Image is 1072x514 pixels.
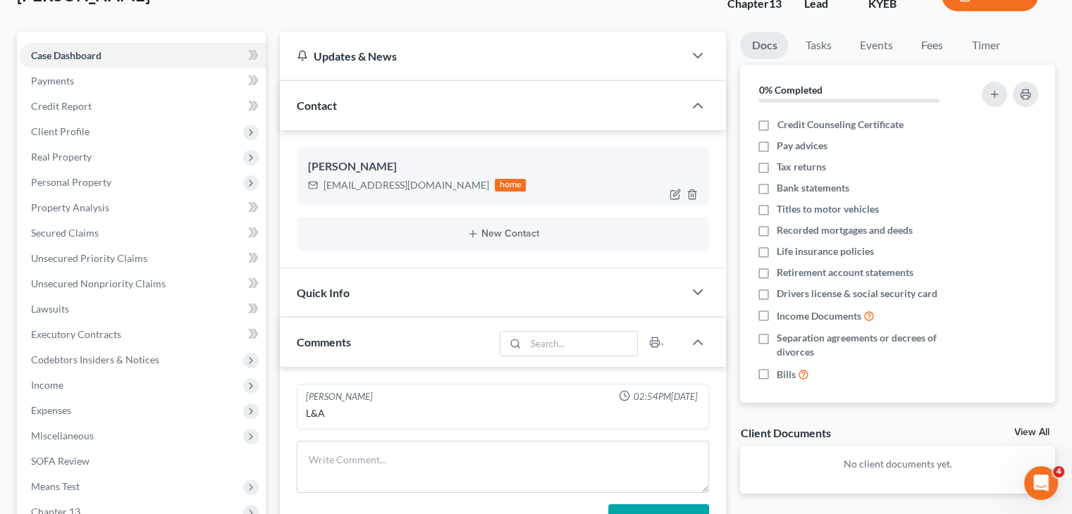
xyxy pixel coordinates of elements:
span: 4 [1053,466,1064,477]
span: Payments [31,75,74,87]
a: Case Dashboard [20,43,266,68]
span: Pay advices [777,139,827,153]
span: Retirement account statements [777,265,913,280]
a: Lawsuits [20,296,266,322]
div: Updates & News [297,49,667,63]
div: [EMAIL_ADDRESS][DOMAIN_NAME] [324,178,489,192]
span: 02:54PM[DATE] [633,390,697,403]
a: Payments [20,68,266,94]
span: Comments [297,335,351,349]
input: Search... [526,332,638,356]
span: Drivers license & social security card [777,287,937,301]
a: Docs [740,32,788,59]
span: Tax returns [777,160,826,174]
a: View All [1014,427,1049,437]
span: Credit Counseling Certificate [777,118,903,132]
a: Tasks [794,32,842,59]
div: Client Documents [740,425,830,440]
span: Life insurance policies [777,244,874,258]
span: Expenses [31,404,71,416]
div: [PERSON_NAME] [306,390,373,403]
span: Codebtors Insiders & Notices [31,353,159,365]
span: Quick Info [297,286,350,299]
span: Recorded mortgages and deeds [777,223,913,237]
span: Miscellaneous [31,430,94,441]
a: Executory Contracts [20,322,266,347]
a: Events [848,32,904,59]
span: Client Profile [31,125,90,137]
strong: 0% Completed [758,84,822,96]
span: Unsecured Priority Claims [31,252,147,264]
span: Personal Property [31,176,111,188]
a: Secured Claims [20,220,266,246]
div: home [495,179,526,192]
a: SOFA Review [20,449,266,474]
span: Lawsuits [31,303,69,315]
span: Separation agreements or decrees of divorces [777,331,964,359]
a: Fees [909,32,954,59]
span: Property Analysis [31,201,109,213]
a: Unsecured Nonpriority Claims [20,271,266,296]
span: Income Documents [777,309,861,323]
span: Unsecured Nonpriority Claims [31,277,166,289]
a: Credit Report [20,94,266,119]
button: New Contact [308,228,698,239]
span: Income [31,379,63,391]
iframe: Intercom live chat [1024,466,1058,500]
span: Real Property [31,151,92,163]
div: [PERSON_NAME] [308,158,698,175]
span: Credit Report [31,100,92,112]
a: Timer [960,32,1011,59]
span: Titles to motor vehicles [777,202,879,216]
p: No client documents yet. [751,457,1044,471]
a: Unsecured Priority Claims [20,246,266,271]
span: Secured Claims [31,227,99,239]
span: SOFA Review [31,455,90,467]
span: Case Dashboard [31,49,101,61]
a: Property Analysis [20,195,266,220]
div: L&A [306,406,700,420]
span: Executory Contracts [31,328,121,340]
span: Bills [777,368,796,382]
span: Contact [297,99,337,112]
span: Bank statements [777,181,849,195]
span: Means Test [31,480,80,492]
